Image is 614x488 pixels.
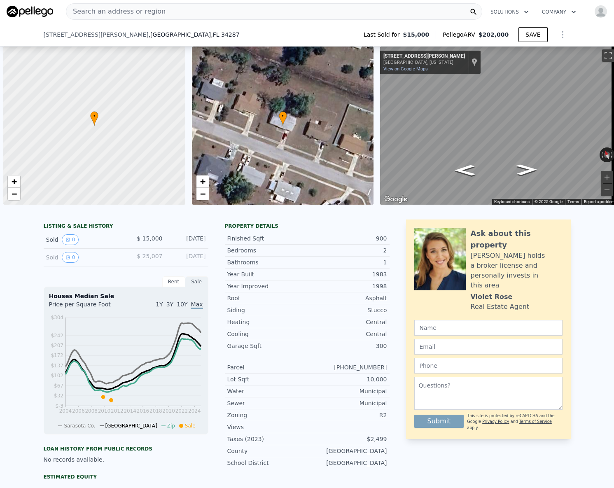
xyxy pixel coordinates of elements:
[225,223,390,229] div: Property details
[227,399,307,407] div: Sewer
[46,234,119,245] div: Sold
[54,383,63,389] tspan: $67
[7,6,53,17] img: Pellego
[227,258,307,266] div: Bathrooms
[200,189,205,199] span: −
[44,455,208,464] div: No records available.
[85,408,98,414] tspan: 2008
[12,189,17,199] span: −
[175,408,188,414] tspan: 2022
[307,246,387,255] div: 2
[54,393,63,399] tspan: $32
[227,447,307,455] div: County
[62,234,79,245] button: View historical data
[414,320,563,336] input: Name
[307,294,387,302] div: Asphalt
[443,30,479,39] span: Pellego ARV
[49,292,203,300] div: Houses Median Sale
[227,246,307,255] div: Bedrooms
[518,27,547,42] button: SAVE
[414,358,563,374] input: Phone
[414,339,563,355] input: Email
[90,112,98,120] span: •
[403,30,429,39] span: $15,000
[149,30,240,39] span: , [GEOGRAPHIC_DATA]
[600,147,604,162] button: Rotate counterclockwise
[169,252,206,263] div: [DATE]
[227,423,307,431] div: Views
[307,258,387,266] div: 1
[167,423,175,429] span: Zip
[482,419,509,424] a: Privacy Policy
[467,413,562,431] div: This site is protected by reCAPTCHA and the Google and apply.
[149,408,162,414] tspan: 2018
[98,408,110,414] tspan: 2010
[188,408,201,414] tspan: 2024
[227,294,307,302] div: Roof
[51,333,63,339] tspan: $242
[185,276,208,287] div: Sale
[46,252,119,263] div: Sold
[507,162,546,178] path: Go East, Spearman Cir
[227,387,307,395] div: Water
[44,223,208,231] div: LISTING & SALE HISTORY
[211,31,239,38] span: , FL 34287
[51,315,63,320] tspan: $304
[227,435,307,443] div: Taxes (2023)
[227,282,307,290] div: Year Improved
[471,302,530,312] div: Real Estate Agent
[105,423,157,429] span: [GEOGRAPHIC_DATA]
[307,318,387,326] div: Central
[227,459,307,467] div: School District
[414,415,464,428] button: Submit
[307,459,387,467] div: [GEOGRAPHIC_DATA]
[196,175,209,188] a: Zoom in
[191,301,203,309] span: Max
[307,387,387,395] div: Municipal
[44,30,149,39] span: [STREET_ADDRESS][PERSON_NAME]
[471,228,563,251] div: Ask about this property
[383,66,428,72] a: View on Google Maps
[535,199,563,204] span: © 2025 Google
[44,446,208,452] div: Loan history from public records
[307,447,387,455] div: [GEOGRAPHIC_DATA]
[279,112,287,120] span: •
[307,282,387,290] div: 1998
[227,375,307,383] div: Lot Sqft
[8,175,20,188] a: Zoom in
[227,270,307,278] div: Year Built
[472,58,477,67] a: Show location on map
[307,363,387,371] div: [PHONE_NUMBER]
[601,147,613,163] button: Reset the view
[156,301,163,308] span: 1Y
[479,31,509,38] span: $202,000
[227,342,307,350] div: Garage Sqft
[227,330,307,338] div: Cooling
[200,176,205,187] span: +
[169,234,206,245] div: [DATE]
[307,375,387,383] div: 10,000
[137,235,162,242] span: $ 15,000
[177,301,187,308] span: 10Y
[12,176,17,187] span: +
[90,111,98,126] div: •
[49,300,126,313] div: Price per Square Foot
[601,171,613,183] button: Zoom in
[227,318,307,326] div: Heating
[51,373,63,378] tspan: $102
[162,408,175,414] tspan: 2020
[59,408,72,414] tspan: 2004
[307,330,387,338] div: Central
[64,423,95,429] span: Sarasota Co.
[471,292,513,302] div: Violet Rose
[162,276,185,287] div: Rent
[72,408,85,414] tspan: 2006
[51,343,63,348] tspan: $207
[519,419,552,424] a: Terms of Service
[8,188,20,200] a: Zoom out
[307,342,387,350] div: 300
[307,234,387,243] div: 900
[307,411,387,419] div: R2
[44,474,208,480] div: Estimated Equity
[307,435,387,443] div: $2,499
